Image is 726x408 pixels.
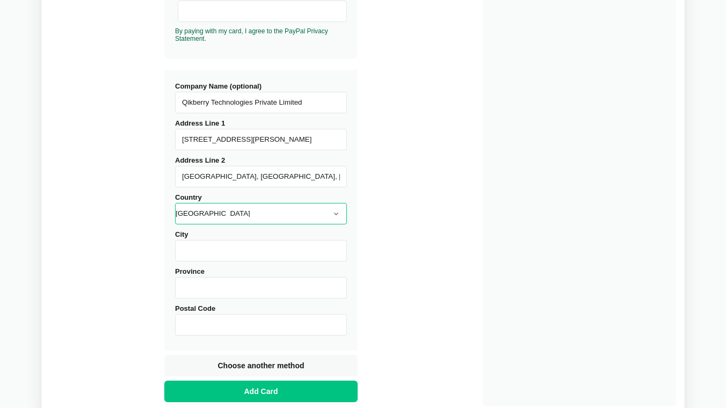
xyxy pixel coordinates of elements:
[175,92,347,113] input: Company Name (optional)
[164,381,358,402] button: Add Card
[175,27,328,42] a: By paying with my card, I agree to the PayPal Privacy Statement.
[175,166,347,187] input: Address Line 2
[175,304,347,336] label: Postal Code
[175,82,347,113] label: Company Name (optional)
[215,360,306,371] span: Choose another method
[175,156,347,187] label: Address Line 2
[164,355,358,376] button: Choose another method
[175,314,347,336] input: Postal Code
[175,277,347,298] input: Province
[175,230,347,261] label: City
[175,203,347,224] select: Country
[175,129,347,150] input: Address Line 1
[175,193,347,224] label: Country
[242,386,280,397] span: Add Card
[175,240,347,261] input: City
[175,267,347,298] label: Province
[183,1,342,21] iframe: Secure Credit Card Frame - Postal Code
[175,119,347,150] label: Address Line 1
